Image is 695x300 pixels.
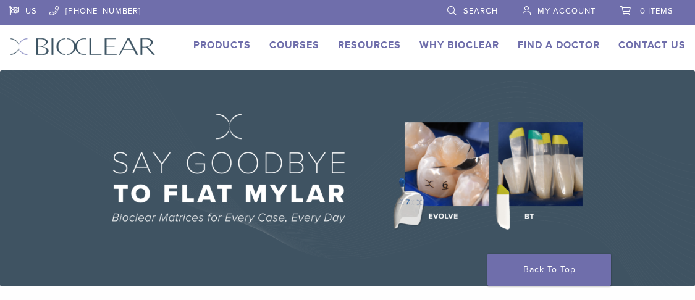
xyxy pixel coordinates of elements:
[419,39,499,51] a: Why Bioclear
[618,39,686,51] a: Contact Us
[338,39,401,51] a: Resources
[487,254,611,286] a: Back To Top
[463,6,498,16] span: Search
[193,39,251,51] a: Products
[518,39,600,51] a: Find A Doctor
[640,6,673,16] span: 0 items
[537,6,596,16] span: My Account
[9,38,156,56] img: Bioclear
[269,39,319,51] a: Courses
